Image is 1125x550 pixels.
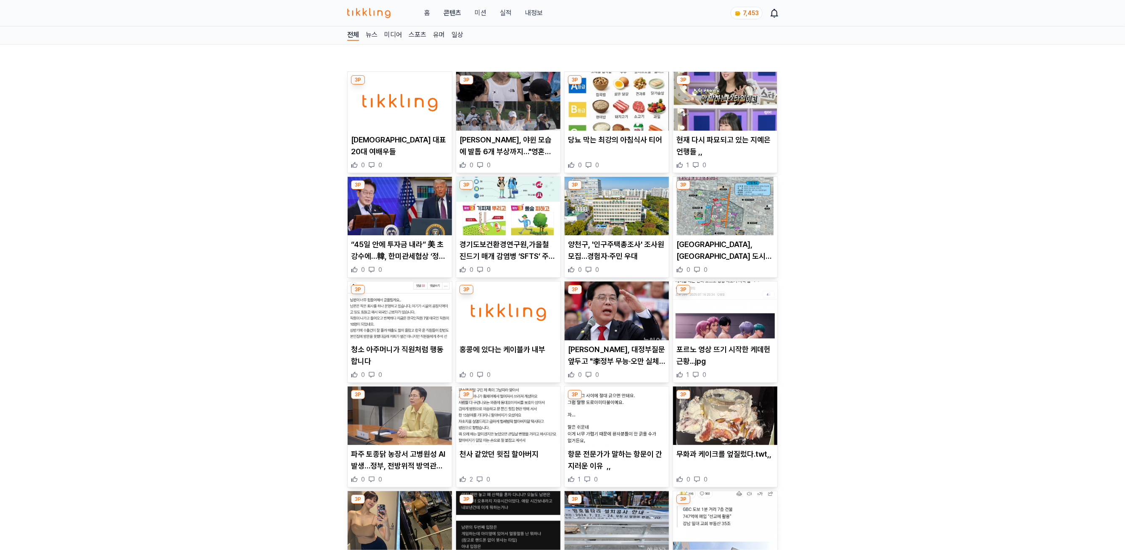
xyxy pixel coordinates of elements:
[525,8,543,18] a: 내정보
[673,386,778,488] div: 3P 무화과 케이크를 엎질렀다.twt,, 무화과 케이크를 엎질렀다.twt,, 0 0
[486,475,490,484] span: 0
[384,30,402,41] a: 미디어
[456,71,561,173] div: 3P 션, 야윈 모습에 발톱 6개 부상까지…"영혼이 바깥으로 빠져나가는 느낌"(전참시) [PERSON_NAME], 야윈 모습에 발톱 6개 부상까지…"영혼이 바깥으로 빠져나가는...
[378,475,382,484] span: 0
[676,390,690,399] div: 3P
[673,491,777,550] img: 강남구 삼성동 750억 건물 통으로 산 큰 손 정체 ㄷㄷ
[452,30,463,41] a: 일상
[351,134,449,158] p: [DEMOGRAPHIC_DATA] 대표 20대 여배우들
[456,72,560,131] img: 션, 야윈 모습에 발톱 6개 부상까지…"영혼이 바깥으로 빠져나가는 느낌"(전참시)
[568,239,665,262] p: 양천구, '인구주택총조사' 조사원 모집…경험자·주민 우대
[687,371,689,379] span: 1
[578,371,582,379] span: 0
[351,180,365,189] div: 3P
[444,8,461,18] a: 콘텐츠
[351,239,449,262] p: “45일 안에 투자금 내라” 美 초강수에…韓, 한미관세협상 ‘정면충돌’ 예고된 격돌(+러트닉, 트럼프 행정부, 논란)
[351,75,365,84] div: 3P
[361,266,365,274] span: 0
[487,266,491,274] span: 0
[456,386,561,488] div: 3P 천사 같았던 윗집 할아버지 천사 같았던 윗집 할아버지 2 0
[366,30,378,41] a: 뉴스
[673,177,777,236] img: 합천군, 합천읍 도시재생사업 순항
[487,161,491,169] span: 0
[347,30,359,41] a: 전체
[470,475,473,484] span: 2
[568,344,665,367] p: [PERSON_NAME], 대정부질문 앞두고 "李정부 무능·오만 실체 파헤칠 것"
[565,72,669,131] img: 당뇨 막는 최강의 아침식사 티어
[456,176,561,278] div: 3P 경기도보건환경연구원,가을철 진드기 매개 감염병 ‘SFTS’ 주의 당부 경기도보건환경연구원,가을철 진드기 매개 감염병 ‘SFTS’ 주의 당부 0 0
[424,8,430,18] a: 홈
[470,371,473,379] span: 0
[594,475,598,484] span: 0
[456,387,560,445] img: 천사 같았던 윗집 할아버지
[475,8,486,18] button: 미션
[460,495,473,504] div: 3P
[673,281,778,383] div: 3P 포르노 영상 뜨기 시작한 케데헌 근황...jpg 포르노 영상 뜨기 시작한 케데헌 근황...jpg 1 0
[460,75,473,84] div: 3P
[347,8,391,18] img: 티끌링
[564,281,669,383] div: 3P 송언석, 대정부질문 앞두고 "李정부 무능·오만 실체 파헤칠 것" [PERSON_NAME], 대정부질문 앞두고 "李정부 무능·오만 실체 파헤칠 것" 0 0
[470,266,473,274] span: 0
[578,475,581,484] span: 1
[687,161,689,169] span: 1
[361,371,365,379] span: 0
[564,176,669,278] div: 3P 양천구, '인구주택총조사' 조사원 모집…경험자·주민 우대 양천구, '인구주택총조사' 조사원 모집…경험자·주민 우대 0 0
[351,390,365,399] div: 3P
[676,344,774,367] p: 포르노 영상 뜨기 시작한 케데헌 근황...jpg
[347,386,452,488] div: 3P 파주 토종닭 농장서 고병원성 AI 발생…정부, 전방위적 방역관리 강화 파주 토종닭 농장서 고병원성 AI 발생…정부, 전방위적 방역관리 강화 0 0
[578,161,582,169] span: 0
[460,390,473,399] div: 3P
[676,239,774,262] p: [GEOGRAPHIC_DATA], [GEOGRAPHIC_DATA] 도시재생사업 순항
[409,30,426,41] a: 스포츠
[351,495,365,504] div: 3P
[564,386,669,488] div: 3P 항문 전문가가 말하는 항문이 간지러운 이유 ,, 항문 전문가가 말하는 항문이 간지러운 이유 ,, 1 0
[595,371,599,379] span: 0
[568,285,582,294] div: 3P
[460,448,557,460] p: 천사 같았던 윗집 할아버지
[348,72,452,131] img: 한국 대표 20대 여배우들
[347,71,452,173] div: 3P 한국 대표 20대 여배우들 [DEMOGRAPHIC_DATA] 대표 20대 여배우들 0 0
[676,285,690,294] div: 3P
[734,10,741,17] img: coin
[460,344,557,355] p: 홍콩에 있다는 케이블카 내부
[704,266,708,274] span: 0
[687,475,690,484] span: 0
[565,387,669,445] img: 항문 전문가가 말하는 항문이 간지러운 이유 ,,
[460,180,473,189] div: 3P
[568,134,665,146] p: 당뇨 막는 최강의 아침식사 티어
[676,134,774,158] p: 현재 다시 파묘되고 있는 지예은 언행들 ,,
[565,282,669,340] img: 송언석, 대정부질문 앞두고 "李정부 무능·오만 실체 파헤칠 것"
[673,176,778,278] div: 3P 합천군, 합천읍 도시재생사업 순항 [GEOGRAPHIC_DATA], [GEOGRAPHIC_DATA] 도시재생사업 순항 0 0
[351,285,365,294] div: 3P
[348,491,452,550] img: '싱글맘' 오또맘, 볼륨감 버티긴 너무 얇은 어깨끈…"눈호강" 반응 나올 만
[676,180,690,189] div: 3P
[348,282,452,340] img: 청소 아주머니가 직원처럼 행동합니다
[595,161,599,169] span: 0
[676,495,690,504] div: 3P
[743,10,759,16] span: 7,453
[487,371,491,379] span: 0
[361,475,365,484] span: 0
[565,177,669,236] img: 양천구, '인구주택총조사' 조사원 모집…경험자·주민 우대
[378,161,382,169] span: 0
[702,371,706,379] span: 0
[378,266,382,274] span: 0
[351,448,449,472] p: 파주 토종닭 농장서 고병원성 AI 발생…정부, 전방위적 방역관리 강화
[347,281,452,383] div: 3P 청소 아주머니가 직원처럼 행동합니다 청소 아주머니가 직원처럼 행동합니다 0 0
[595,266,599,274] span: 0
[347,176,452,278] div: 3P “45일 안에 투자금 내라” 美 초강수에…韓, 한미관세협상 ‘정면충돌’ 예고된 격돌(+러트닉, 트럼프 행정부, 논란) “45일 안에 투자금 내라” 美 초강수에…韓, 한미...
[456,281,561,383] div: 3P 홍콩에 있다는 케이블카 내부 홍콩에 있다는 케이블카 내부 0 0
[731,7,761,19] a: coin 7,453
[568,390,582,399] div: 3P
[361,161,365,169] span: 0
[676,448,774,460] p: 무화과 케이크를 엎질렀다.twt,,
[456,282,560,340] img: 홍콩에 있다는 케이블카 내부
[568,495,582,504] div: 3P
[351,344,449,367] p: 청소 아주머니가 직원처럼 행동합니다
[702,161,706,169] span: 0
[433,30,445,41] a: 유머
[687,266,690,274] span: 0
[500,8,512,18] a: 실적
[456,491,560,550] img: 우리남편 왜이럴까...
[378,371,382,379] span: 0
